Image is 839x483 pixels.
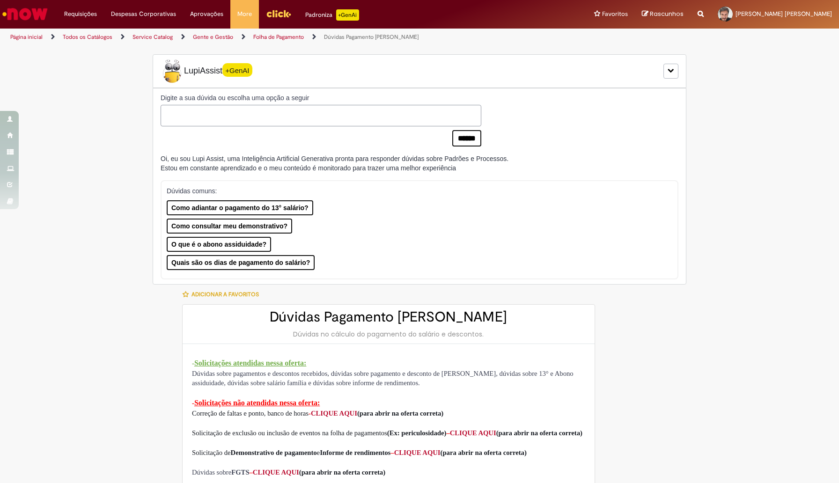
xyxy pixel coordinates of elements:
[250,468,253,476] span: –
[167,219,292,234] button: Como consultar meu demonstrativo?
[10,33,43,41] a: Página inicial
[161,93,481,102] label: Digite a sua dúvida ou escolha uma opção a seguir
[191,291,259,298] span: Adicionar a Favoritos
[7,29,552,46] ul: Trilhas de página
[231,468,249,476] span: FGTS
[167,186,661,196] p: Dúvidas comuns:
[441,449,527,456] span: (para abrir na oferta correta)
[1,5,49,23] img: ServiceNow
[167,237,271,252] button: O que é o abono assiduidade?
[496,429,582,437] span: (para abrir na oferta correta)
[192,309,585,325] h2: Dúvidas Pagamento [PERSON_NAME]
[336,9,359,21] p: +GenAi
[111,9,176,19] span: Despesas Corporativas
[602,9,628,19] span: Favoritos
[161,154,508,173] div: Oi, eu sou Lupi Assist, uma Inteligência Artificial Generativa pronta para responder dúvidas sobr...
[192,468,231,476] span: Dúvidas sobre
[161,59,252,83] span: LupiAssist
[161,59,184,83] img: Lupi
[192,369,585,388] p: Dúvidas sobre pagamentos e descontos recebidos, dúvidas sobre pagamento e desconto de [PERSON_NAM...
[311,410,357,417] a: CLIQUE AQUI
[63,33,112,41] a: Todos os Catálogos
[192,399,194,407] span: -
[132,33,173,41] a: Service Catalog
[253,468,299,476] a: CLIQUE AQUI
[194,359,307,367] span: Solicitações atendidas nessa oferta:
[192,410,309,417] span: Correção de faltas e ponto, banco de horas
[736,10,832,18] span: [PERSON_NAME] [PERSON_NAME]
[167,200,313,215] button: Como adiantar o pagamento do 13° salário?
[182,285,264,304] button: Adicionar a Favoritos
[390,449,394,456] span: –
[237,9,252,19] span: More
[192,359,194,367] span: -
[305,9,359,21] div: Padroniza
[193,33,233,41] a: Gente e Gestão
[167,255,315,270] button: Quais são os dias de pagamento do salário?
[450,429,496,437] a: CLIQUE AQUI
[192,429,387,437] span: Solicitação de exclusão ou inclusão de eventos na folha de pagamentos
[299,468,385,476] span: (para abrir na oferta correta)
[642,10,684,19] a: Rascunhos
[222,63,252,77] span: +GenAI
[394,449,441,456] a: CLIQUE AQUI
[324,33,419,41] a: Dúvidas Pagamento [PERSON_NAME]
[64,9,97,19] span: Requisições
[190,9,223,19] span: Aprovações
[192,449,231,456] span: Solicitação de
[357,410,443,417] span: (para abrir na oferta correta)
[650,9,684,18] span: Rascunhos
[317,449,320,456] span: e
[231,449,317,456] span: Demonstrativo de pagamento
[194,399,320,407] span: Solicitações não atendidas nessa oferta:
[253,33,304,41] a: Folha de Pagamento
[266,7,291,21] img: click_logo_yellow_360x200.png
[309,410,311,417] span: -
[446,429,449,437] span: –
[387,429,582,437] span: (Ex: periculosidade)
[192,329,585,339] div: Dúvidas no cálculo do pagamento do salário e descontos.
[320,449,390,456] span: Informe de rendimentos
[153,54,686,88] div: LupiLupiAssist+GenAI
